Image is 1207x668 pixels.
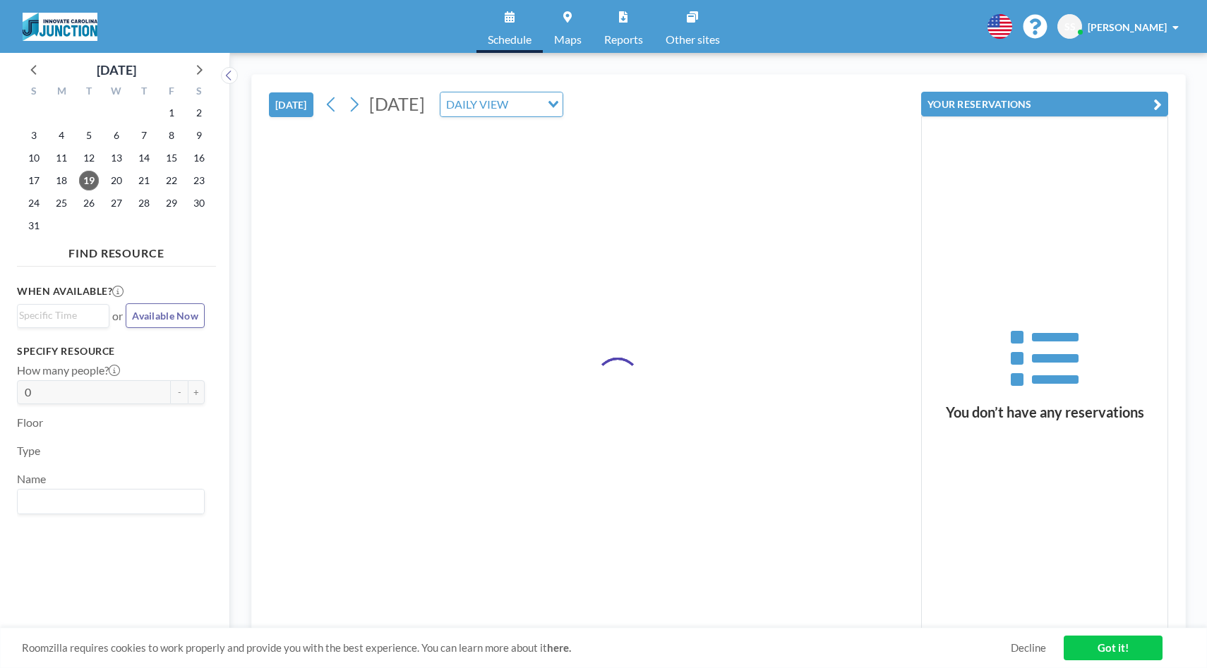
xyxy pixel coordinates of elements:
span: Maps [554,34,582,45]
div: M [48,83,76,102]
span: Wednesday, August 6, 2025 [107,126,126,145]
div: [DATE] [97,60,136,80]
span: Reports [604,34,643,45]
button: YOUR RESERVATIONS [921,92,1168,116]
img: organization-logo [23,13,97,41]
span: Sunday, August 31, 2025 [24,216,44,236]
span: Friday, August 1, 2025 [162,103,181,123]
div: T [130,83,157,102]
div: T [76,83,103,102]
span: Saturday, August 16, 2025 [189,148,209,168]
span: [PERSON_NAME] [1088,21,1167,33]
span: or [112,309,123,323]
div: W [103,83,131,102]
span: DAILY VIEW [443,95,511,114]
span: Friday, August 29, 2025 [162,193,181,213]
span: [DATE] [369,93,425,114]
input: Search for option [19,308,101,323]
div: S [20,83,48,102]
span: Saturday, August 9, 2025 [189,126,209,145]
span: Available Now [132,310,198,322]
span: Roomzilla requires cookies to work properly and provide you with the best experience. You can lea... [22,641,1011,655]
span: Wednesday, August 13, 2025 [107,148,126,168]
span: Wednesday, August 27, 2025 [107,193,126,213]
span: Friday, August 8, 2025 [162,126,181,145]
div: Search for option [440,92,563,116]
span: Sunday, August 3, 2025 [24,126,44,145]
a: Got it! [1064,636,1163,660]
span: Saturday, August 30, 2025 [189,193,209,213]
span: Monday, August 11, 2025 [52,148,71,168]
span: Sunday, August 10, 2025 [24,148,44,168]
span: Thursday, August 7, 2025 [134,126,154,145]
a: Decline [1011,641,1046,655]
span: SS [1064,20,1076,33]
span: Friday, August 15, 2025 [162,148,181,168]
div: Search for option [18,305,109,326]
span: Thursday, August 28, 2025 [134,193,154,213]
span: Tuesday, August 26, 2025 [79,193,99,213]
span: Monday, August 25, 2025 [52,193,71,213]
button: - [171,380,188,404]
span: Monday, August 4, 2025 [52,126,71,145]
div: S [185,83,212,102]
span: Tuesday, August 19, 2025 [79,171,99,190]
input: Search for option [19,492,196,511]
span: Schedule [488,34,532,45]
label: How many people? [17,363,120,377]
span: Monday, August 18, 2025 [52,171,71,190]
div: F [157,83,185,102]
h3: You don’t have any reservations [922,403,1167,421]
label: Floor [17,415,43,430]
h4: FIND RESOURCE [17,241,216,260]
label: Name [17,472,46,486]
button: + [188,380,205,404]
span: Saturday, August 2, 2025 [189,103,209,123]
input: Search for option [512,95,539,114]
span: Thursday, August 14, 2025 [134,148,154,168]
span: Tuesday, August 5, 2025 [79,126,99,145]
span: Thursday, August 21, 2025 [134,171,154,190]
a: here. [547,641,571,654]
h3: Specify resource [17,345,205,358]
span: Tuesday, August 12, 2025 [79,148,99,168]
span: Other sites [666,34,720,45]
span: Wednesday, August 20, 2025 [107,171,126,190]
div: Search for option [18,490,204,514]
button: [DATE] [269,92,313,117]
label: Type [17,444,40,458]
span: Sunday, August 24, 2025 [24,193,44,213]
span: Friday, August 22, 2025 [162,171,181,190]
span: Saturday, August 23, 2025 [189,171,209,190]
button: Available Now [126,303,205,328]
span: Sunday, August 17, 2025 [24,171,44,190]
